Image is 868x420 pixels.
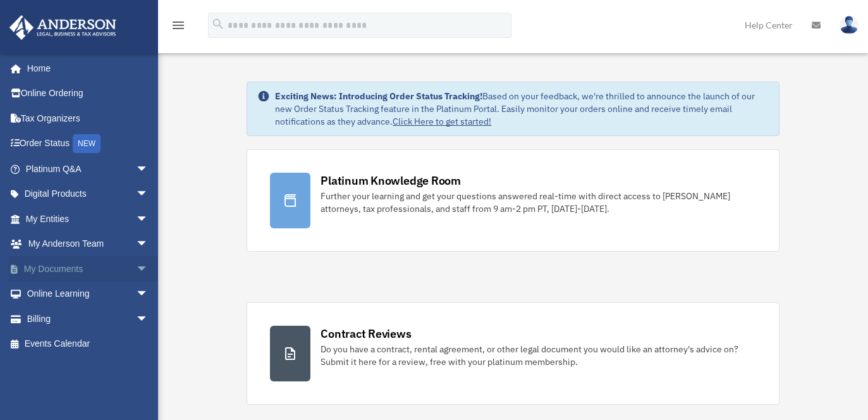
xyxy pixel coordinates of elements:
a: Order StatusNEW [9,131,168,157]
span: arrow_drop_down [136,256,161,282]
a: Billingarrow_drop_down [9,306,168,331]
span: arrow_drop_down [136,306,161,332]
span: arrow_drop_down [136,156,161,182]
i: menu [171,18,186,33]
a: Platinum Knowledge Room Further your learning and get your questions answered real-time with dire... [247,149,779,252]
a: Home [9,56,161,81]
span: arrow_drop_down [136,206,161,232]
a: Platinum Q&Aarrow_drop_down [9,156,168,182]
img: Anderson Advisors Platinum Portal [6,15,120,40]
a: Contract Reviews Do you have a contract, rental agreement, or other legal document you would like... [247,302,779,405]
img: User Pic [840,16,859,34]
span: arrow_drop_down [136,182,161,207]
div: Platinum Knowledge Room [321,173,461,188]
a: My Entitiesarrow_drop_down [9,206,168,232]
div: NEW [73,134,101,153]
a: My Anderson Teamarrow_drop_down [9,232,168,257]
a: Online Learningarrow_drop_down [9,281,168,307]
a: Events Calendar [9,331,168,357]
div: Based on your feedback, we're thrilled to announce the launch of our new Order Status Tracking fe... [275,90,768,128]
strong: Exciting News: Introducing Order Status Tracking! [275,90,482,102]
a: menu [171,22,186,33]
div: Further your learning and get your questions answered real-time with direct access to [PERSON_NAM... [321,190,755,215]
span: arrow_drop_down [136,281,161,307]
i: search [211,17,225,31]
a: My Documentsarrow_drop_down [9,256,168,281]
a: Tax Organizers [9,106,168,131]
div: Contract Reviews [321,326,411,342]
div: Do you have a contract, rental agreement, or other legal document you would like an attorney's ad... [321,343,755,368]
span: arrow_drop_down [136,232,161,257]
a: Digital Productsarrow_drop_down [9,182,168,207]
a: Online Ordering [9,81,168,106]
a: Click Here to get started! [393,116,491,127]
